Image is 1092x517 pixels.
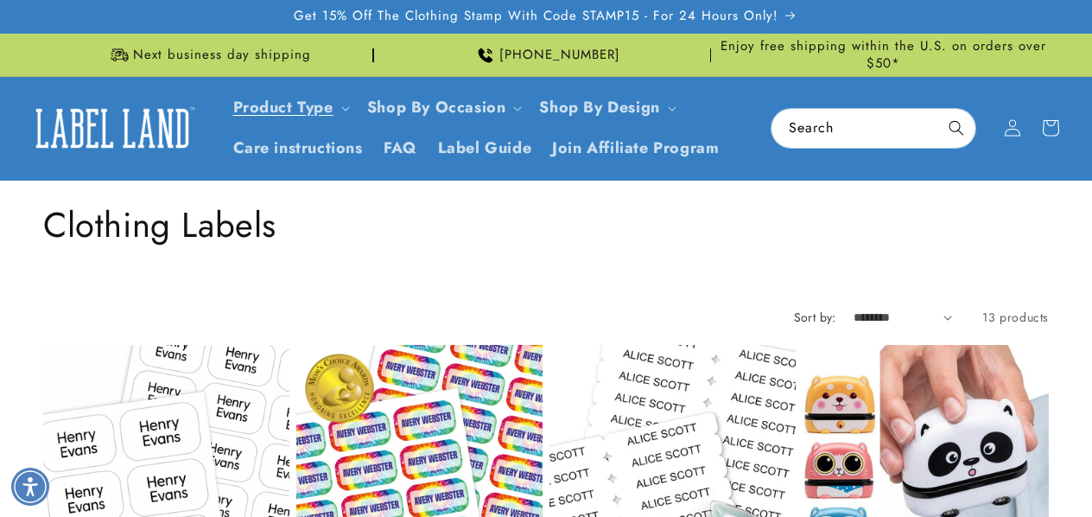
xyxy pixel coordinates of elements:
[20,95,206,162] a: Label Land
[43,202,1049,247] h1: Clothing Labels
[357,87,530,128] summary: Shop By Occasion
[718,34,1049,76] div: Announcement
[223,87,357,128] summary: Product Type
[373,128,428,169] a: FAQ
[233,96,333,118] a: Product Type
[982,309,1049,326] span: 13 products
[718,38,1049,72] span: Enjoy free shipping within the U.S. on orders over $50*
[794,309,836,326] label: Sort by:
[529,87,682,128] summary: Shop By Design
[384,138,417,158] span: FAQ
[428,128,543,169] a: Label Guide
[43,34,374,76] div: Announcement
[367,98,506,118] span: Shop By Occasion
[552,138,719,158] span: Join Affiliate Program
[381,34,712,76] div: Announcement
[26,101,199,155] img: Label Land
[294,8,778,25] span: Get 15% Off The Clothing Stamp With Code STAMP15 - For 24 Hours Only!
[233,138,363,158] span: Care instructions
[133,47,311,64] span: Next business day shipping
[499,47,620,64] span: [PHONE_NUMBER]
[11,468,49,506] div: Accessibility Menu
[438,138,532,158] span: Label Guide
[937,109,975,147] button: Search
[539,96,659,118] a: Shop By Design
[542,128,729,169] a: Join Affiliate Program
[223,128,373,169] a: Care instructions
